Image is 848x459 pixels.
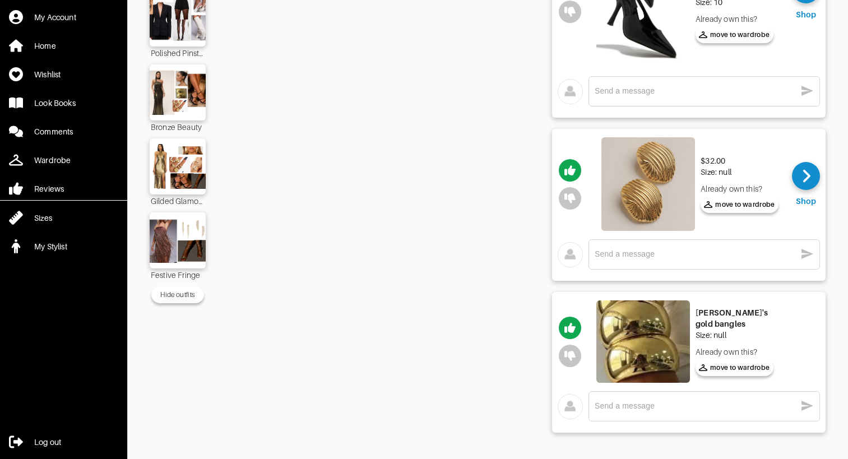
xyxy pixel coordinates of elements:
[160,290,194,300] div: Hide outfits
[34,212,52,224] div: Sizes
[696,26,773,43] button: move to wardrobe
[696,330,784,341] div: Size: null
[601,137,695,231] img: vgWLtwMwHjt89dDcZRAKXxN5
[796,196,816,207] div: Shop
[796,9,816,20] div: Shop
[701,155,779,166] div: $32.00
[701,183,779,194] div: Already own this?
[151,286,203,303] button: Hide outfits
[701,196,779,213] button: move to wardrobe
[34,126,73,137] div: Comments
[34,98,76,109] div: Look Books
[34,40,56,52] div: Home
[696,359,773,376] button: move to wardrobe
[558,242,583,267] img: avatar
[558,79,583,104] img: avatar
[699,30,770,40] span: move to wardrobe
[699,363,770,373] span: move to wardrobe
[696,13,784,25] div: Already own this?
[150,120,206,133] div: Bronze Beauty
[150,194,206,207] div: Gilded Glamour
[792,162,820,207] a: Shop
[701,166,779,178] div: Size: null
[146,218,210,263] img: Outfit Festive Fringe
[696,346,784,358] div: Already own this?
[34,69,61,80] div: Wishlist
[34,437,61,448] div: Log out
[150,268,206,281] div: Festive Fringe
[34,183,64,194] div: Reviews
[34,155,71,166] div: Wardrobe
[596,300,690,383] img: Ashley's gold bangles
[696,307,784,330] div: [PERSON_NAME]'s gold bangles
[34,12,76,23] div: My Account
[146,144,210,189] img: Outfit Gilded Glamour
[558,394,583,419] img: avatar
[150,47,206,59] div: Polished Pinstripe
[34,241,67,252] div: My Stylist
[146,70,210,115] img: Outfit Bronze Beauty
[704,200,775,210] span: move to wardrobe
